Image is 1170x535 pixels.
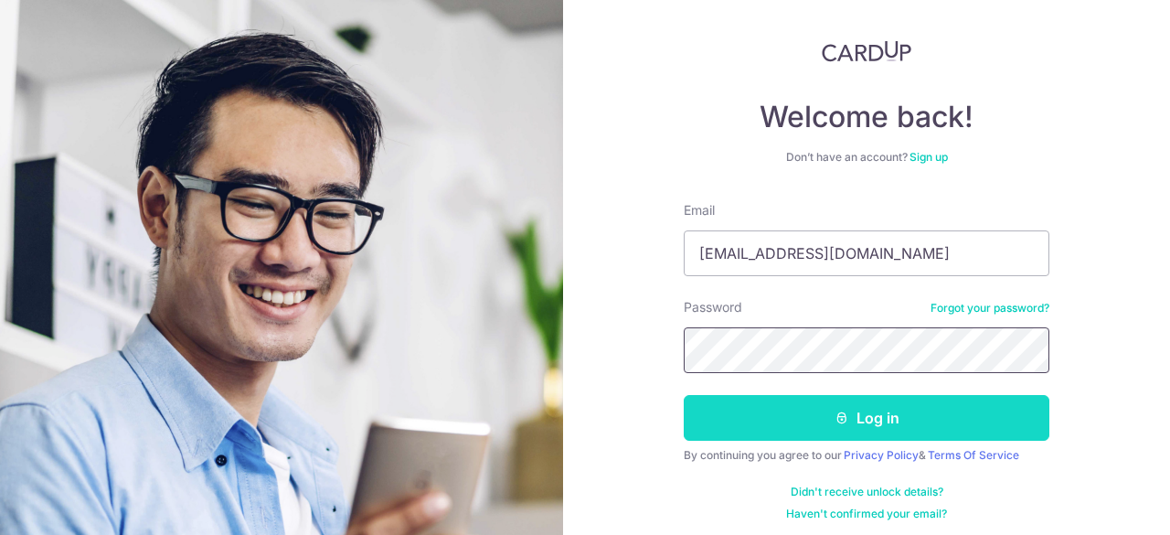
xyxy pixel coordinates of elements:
[684,99,1049,135] h4: Welcome back!
[684,150,1049,165] div: Don’t have an account?
[928,448,1019,462] a: Terms Of Service
[791,485,943,499] a: Didn't receive unlock details?
[909,150,948,164] a: Sign up
[684,298,742,316] label: Password
[786,507,947,521] a: Haven't confirmed your email?
[684,395,1049,441] button: Log in
[684,448,1049,463] div: By continuing you agree to our &
[684,201,715,219] label: Email
[931,301,1049,316] a: Forgot your password?
[822,40,911,62] img: CardUp Logo
[684,230,1049,276] input: Enter your Email
[844,448,919,462] a: Privacy Policy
